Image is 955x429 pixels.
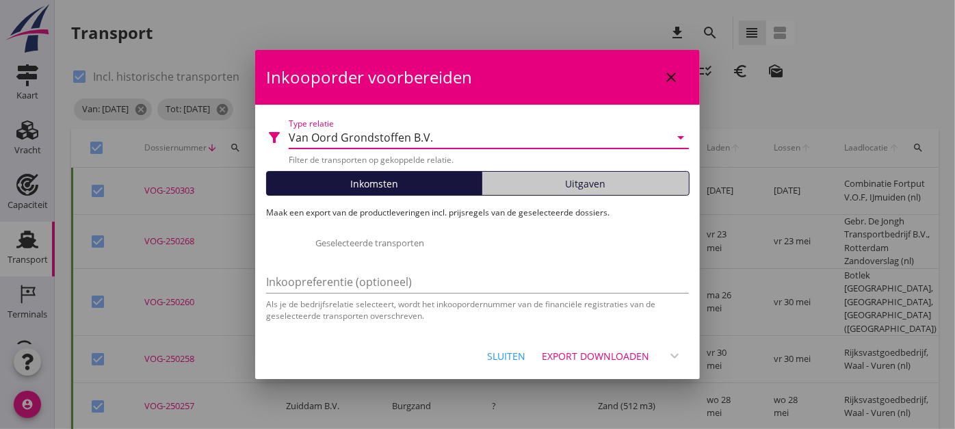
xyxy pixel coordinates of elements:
div: Van Oord Grondstoffen B.V. [289,131,433,144]
i: close [663,69,679,86]
button: Inkomsten [266,171,482,196]
div: Filter de transporten op gekoppelde relatie. [289,154,689,166]
span: Inkomsten [350,177,398,191]
button: Sluiten [476,343,536,368]
div: Als je de bedrijfsrelatie selecteert, wordt het inkoopordernummer van de financiële registraties ... [266,298,689,322]
div: Sluiten [487,349,525,363]
input: Inkoopreferentie (optioneel) [266,271,689,293]
div: Inkooporder voorbereiden [255,50,700,105]
p: Maak een export van de productleveringen incl. prijsregels van de geselecteerde dossiers. [266,207,689,219]
button: Uitgaven [482,171,690,196]
i: filter_alt [266,129,283,146]
div: Export downloaden [542,349,649,363]
div: Geselecteerde transporten [304,230,689,257]
span: Uitgaven [565,177,605,191]
button: Export downloaden [536,343,655,368]
i: arrow_drop_down [672,129,689,146]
